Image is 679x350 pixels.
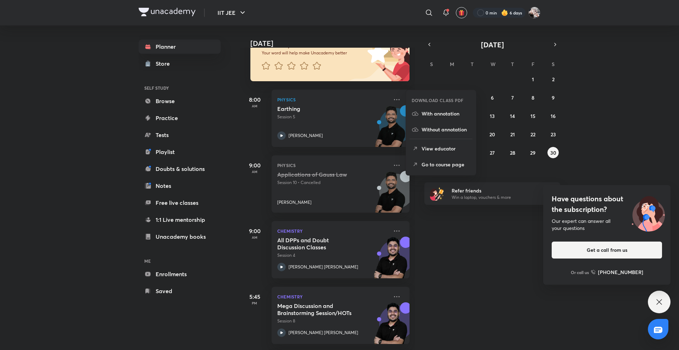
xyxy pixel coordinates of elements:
button: August 6, 2025 [487,92,498,103]
span: [DATE] [481,40,504,49]
img: unacademy [371,171,410,220]
p: [PERSON_NAME] [PERSON_NAME] [289,330,358,336]
abbr: August 27, 2025 [490,149,495,156]
a: Tests [139,128,221,142]
button: [DATE] [434,40,550,49]
button: August 27, 2025 [487,147,498,158]
p: Physics [277,95,388,104]
img: avatar [458,10,465,16]
h5: Mega Discussion and Brainstorming Session/HOTs [277,302,365,316]
abbr: August 13, 2025 [490,113,495,119]
h5: 9:00 [240,227,269,235]
p: Without annotation [422,126,470,133]
button: August 28, 2025 [507,147,518,158]
button: avatar [456,7,467,18]
abbr: August 30, 2025 [550,149,556,156]
abbr: August 9, 2025 [552,94,555,101]
h5: 5:45 [240,292,269,301]
h5: All DPPs and Doubt Discussion Classes [277,237,365,251]
div: Our expert can answer all your questions [552,218,662,232]
p: Or call us [571,269,589,275]
abbr: Sunday [430,61,433,67]
button: August 22, 2025 [527,129,539,140]
abbr: August 22, 2025 [530,131,535,138]
abbr: August 16, 2025 [551,113,556,119]
abbr: August 20, 2025 [489,131,495,138]
button: IIT JEE [213,6,251,20]
h6: Refer friends [452,187,539,194]
p: View educator [422,145,470,152]
h4: [DATE] [250,39,417,48]
a: Browse [139,94,221,108]
button: August 29, 2025 [527,147,539,158]
button: August 1, 2025 [527,73,539,85]
a: Company Logo [139,8,196,18]
button: August 13, 2025 [487,110,498,121]
img: unacademy [371,105,410,154]
button: August 16, 2025 [547,110,559,121]
a: Practice [139,111,221,125]
p: PM [240,301,269,305]
abbr: August 1, 2025 [532,76,534,83]
abbr: Monday [450,61,454,67]
abbr: August 21, 2025 [510,131,515,138]
abbr: Wednesday [491,61,495,67]
p: [PERSON_NAME] [277,199,312,206]
img: streak [501,9,508,16]
p: AM [240,170,269,174]
a: Saved [139,284,221,298]
button: August 8, 2025 [527,92,539,103]
abbr: August 7, 2025 [511,94,514,101]
button: August 21, 2025 [507,129,518,140]
abbr: Friday [532,61,534,67]
button: August 9, 2025 [547,92,559,103]
p: Session 5 [277,114,388,120]
button: August 2, 2025 [547,73,559,85]
abbr: August 8, 2025 [532,94,534,101]
h5: 8:00 [240,95,269,104]
button: August 14, 2025 [507,110,518,121]
p: Your word will help make Unacademy better [262,50,365,56]
img: unacademy [371,237,410,285]
abbr: August 2, 2025 [552,76,555,83]
a: Notes [139,179,221,193]
img: Navin Raj [528,7,540,19]
h5: Earthing [277,105,365,112]
button: August 15, 2025 [527,110,539,121]
abbr: August 15, 2025 [530,113,535,119]
p: Win a laptop, vouchers & more [452,194,539,201]
img: Company Logo [139,8,196,16]
abbr: August 14, 2025 [510,113,515,119]
div: Store [156,59,174,68]
p: Session 4 [277,252,388,259]
h6: SELF STUDY [139,82,221,94]
a: Store [139,57,221,71]
abbr: August 29, 2025 [530,149,535,156]
abbr: August 28, 2025 [510,149,515,156]
abbr: August 23, 2025 [551,131,556,138]
a: Enrollments [139,267,221,281]
a: Playlist [139,145,221,159]
p: Session 8 [277,318,388,324]
h4: Have questions about the subscription? [552,194,662,215]
p: [PERSON_NAME] [289,132,323,139]
p: Chemistry [277,292,388,301]
p: Physics [277,161,388,170]
a: Doubts & solutions [139,162,221,176]
a: Free live classes [139,196,221,210]
button: August 7, 2025 [507,92,518,103]
p: AM [240,104,269,108]
h6: DOWNLOAD CLASS PDF [412,97,464,103]
img: feedback_image [343,25,410,81]
h6: [PHONE_NUMBER] [598,268,643,276]
p: With annotation [422,110,470,117]
button: August 30, 2025 [547,147,559,158]
p: Go to course page [422,161,470,168]
p: [PERSON_NAME] [PERSON_NAME] [289,264,358,270]
h5: 9:00 [240,161,269,170]
p: Chemistry [277,227,388,235]
p: Session 10 • Cancelled [277,179,388,186]
a: 1:1 Live mentorship [139,213,221,227]
button: August 23, 2025 [547,129,559,140]
a: [PHONE_NUMBER] [591,268,643,276]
